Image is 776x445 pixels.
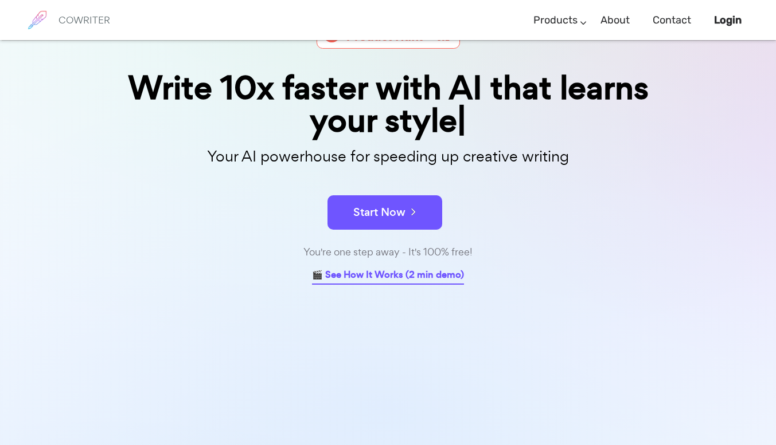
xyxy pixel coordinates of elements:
[102,72,675,137] div: Write 10x faster with AI that learns your style
[714,14,742,26] b: Login
[533,3,578,37] a: Products
[714,3,742,37] a: Login
[102,244,675,261] div: You're one step away - It's 100% free!
[327,195,442,230] button: Start Now
[102,144,675,169] p: Your AI powerhouse for speeding up creative writing
[59,15,110,25] h6: COWRITER
[653,3,691,37] a: Contact
[23,6,52,34] img: brand logo
[600,3,630,37] a: About
[312,267,464,285] a: 🎬 See How It Works (2 min demo)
